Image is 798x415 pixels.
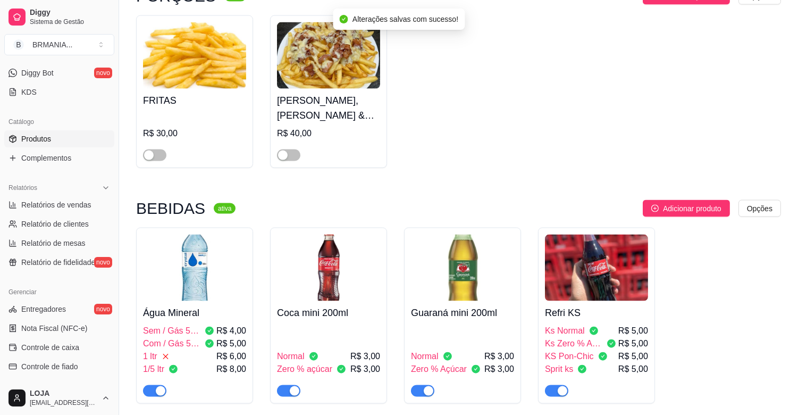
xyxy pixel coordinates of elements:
[545,363,573,376] span: Sprit ks
[411,350,439,363] span: Normal
[30,18,110,26] span: Sistema de Gestão
[4,130,114,147] a: Produtos
[4,339,114,356] a: Controle de caixa
[411,235,514,301] img: product-image
[4,377,114,394] a: Cupons
[21,134,51,144] span: Produtos
[143,93,246,108] h4: FRITAS
[545,325,585,337] span: Ks Normal
[143,337,200,350] span: Com / Gás 500ml
[216,325,246,337] span: R$ 4,00
[618,350,648,363] span: R$ 5,00
[143,363,164,376] span: 1/5 ltr
[4,113,114,130] div: Catálogo
[4,358,114,375] a: Controle de fiado
[21,380,47,391] span: Cupons
[4,4,114,30] a: DiggySistema de Gestão
[747,203,772,214] span: Opções
[545,337,602,350] span: Ks Zero % Açúcar
[411,363,467,376] span: Zero % Açúcar
[651,205,659,212] span: plus-circle
[13,39,24,50] span: B
[21,68,54,78] span: Diggy Bot
[4,254,114,271] a: Relatório de fidelidadenovo
[21,342,79,353] span: Controle de caixa
[484,350,514,363] span: R$ 3,00
[352,15,458,23] span: Alterações salvas com sucesso!
[277,350,305,363] span: Normal
[277,305,380,320] h4: Coca mini 200ml
[143,127,246,140] div: R$ 30,00
[618,325,648,337] span: R$ 5,00
[30,389,97,399] span: LOJA
[21,238,86,248] span: Relatório de mesas
[4,84,114,101] a: KDS
[4,301,114,318] a: Entregadoresnovo
[643,200,730,217] button: Adicionar produto
[21,200,91,210] span: Relatórios de vendas
[9,184,37,192] span: Relatórios
[136,202,205,215] h3: BEBIDAS
[21,304,66,314] span: Entregadores
[32,39,72,50] div: BRMANIA ...
[21,153,71,163] span: Complementos
[143,22,246,89] img: product-image
[484,363,514,376] span: R$ 3,00
[277,127,380,140] div: R$ 40,00
[277,235,380,301] img: product-image
[663,203,721,214] span: Adicionar produto
[21,361,78,372] span: Controle de fiado
[216,337,246,350] span: R$ 5,00
[143,325,200,337] span: Sem / Gás 500ml
[21,219,89,229] span: Relatório de clientes
[545,235,648,301] img: product-image
[30,399,97,407] span: [EMAIL_ADDRESS][DOMAIN_NAME]
[216,350,246,363] span: R$ 6,00
[4,215,114,233] a: Relatório de clientes
[214,203,236,214] sup: ativa
[618,337,648,350] span: R$ 5,00
[216,363,246,376] span: R$ 8,00
[4,64,114,81] a: Diggy Botnovo
[340,15,348,23] span: check-circle
[277,22,380,89] img: product-image
[30,8,110,18] span: Diggy
[143,350,157,363] span: 1 ltr
[143,305,246,320] h4: Água Mineral
[4,196,114,213] a: Relatórios de vendas
[545,305,648,320] h4: Refri KS
[350,350,380,363] span: R$ 3,00
[4,235,114,252] a: Relatório de mesas
[350,363,380,376] span: R$ 3,00
[618,363,648,376] span: R$ 5,00
[21,87,37,97] span: KDS
[411,305,514,320] h4: Guaraná mini 200ml
[4,320,114,337] a: Nota Fiscal (NFC-e)
[545,350,594,363] span: KS Pon-Chic
[4,284,114,301] div: Gerenciar
[738,200,781,217] button: Opções
[143,235,246,301] img: product-image
[4,34,114,55] button: Select a team
[4,385,114,411] button: LOJA[EMAIL_ADDRESS][DOMAIN_NAME]
[4,150,114,167] a: Complementos
[277,93,380,123] h4: [PERSON_NAME], [PERSON_NAME] & BACON
[21,257,95,268] span: Relatório de fidelidade
[21,323,87,334] span: Nota Fiscal (NFC-e)
[277,363,332,376] span: Zero % açúcar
